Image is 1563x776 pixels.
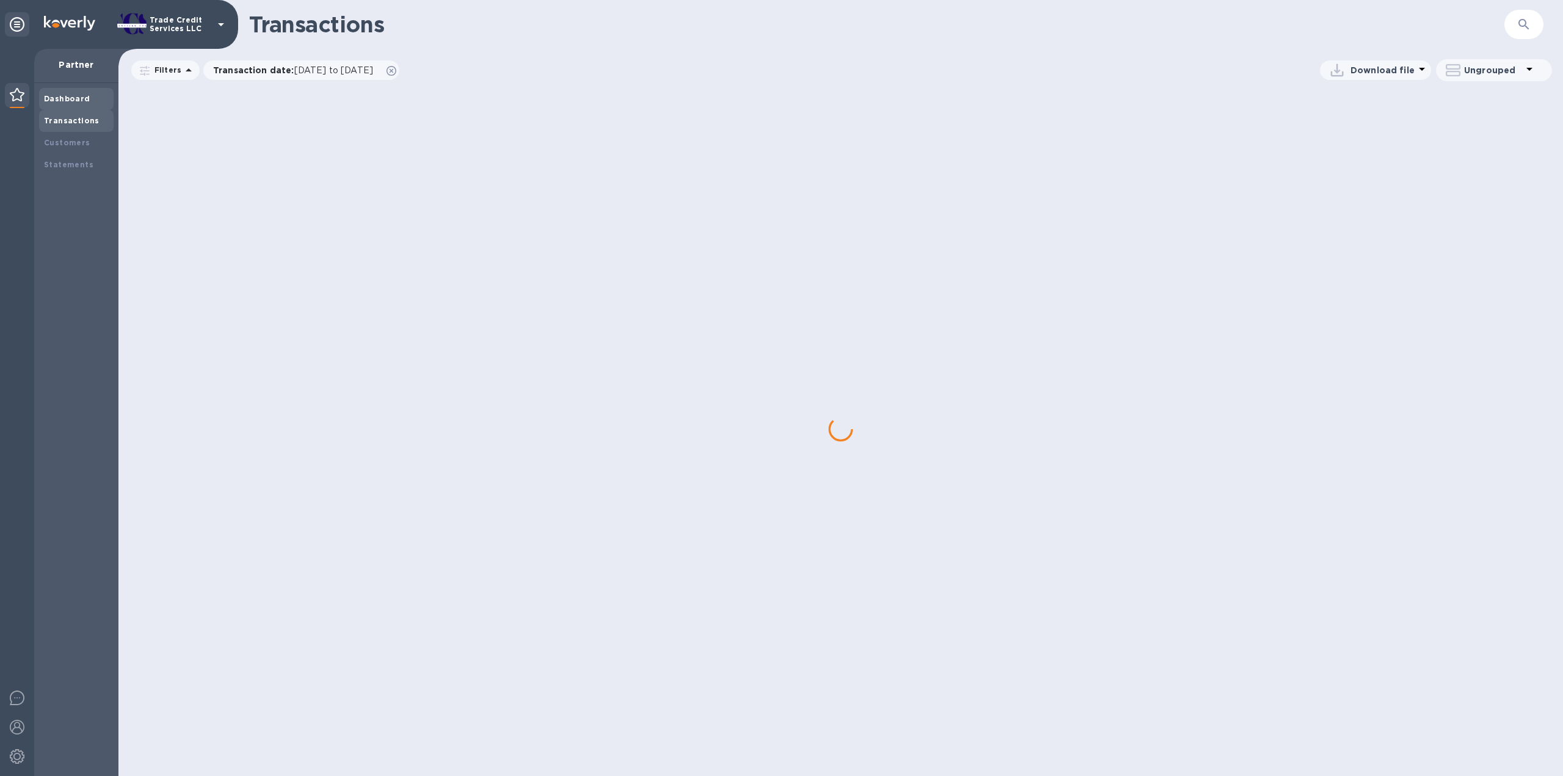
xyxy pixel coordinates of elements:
[44,138,90,147] b: Customers
[294,65,373,75] span: [DATE] to [DATE]
[10,88,24,101] img: Partner
[203,60,399,80] div: Transaction date:[DATE] to [DATE]
[150,16,211,33] p: Trade Credit Services LLC
[1464,64,1522,76] p: Ungrouped
[1351,64,1415,76] p: Download file
[44,16,95,31] img: Logo
[5,12,29,37] div: Unpin categories
[150,65,181,75] p: Filters
[44,94,90,103] b: Dashboard
[249,12,1504,37] h1: Transactions
[44,160,93,169] b: Statements
[44,59,109,71] p: Partner
[213,64,379,76] p: Transaction date :
[44,116,100,125] b: Transactions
